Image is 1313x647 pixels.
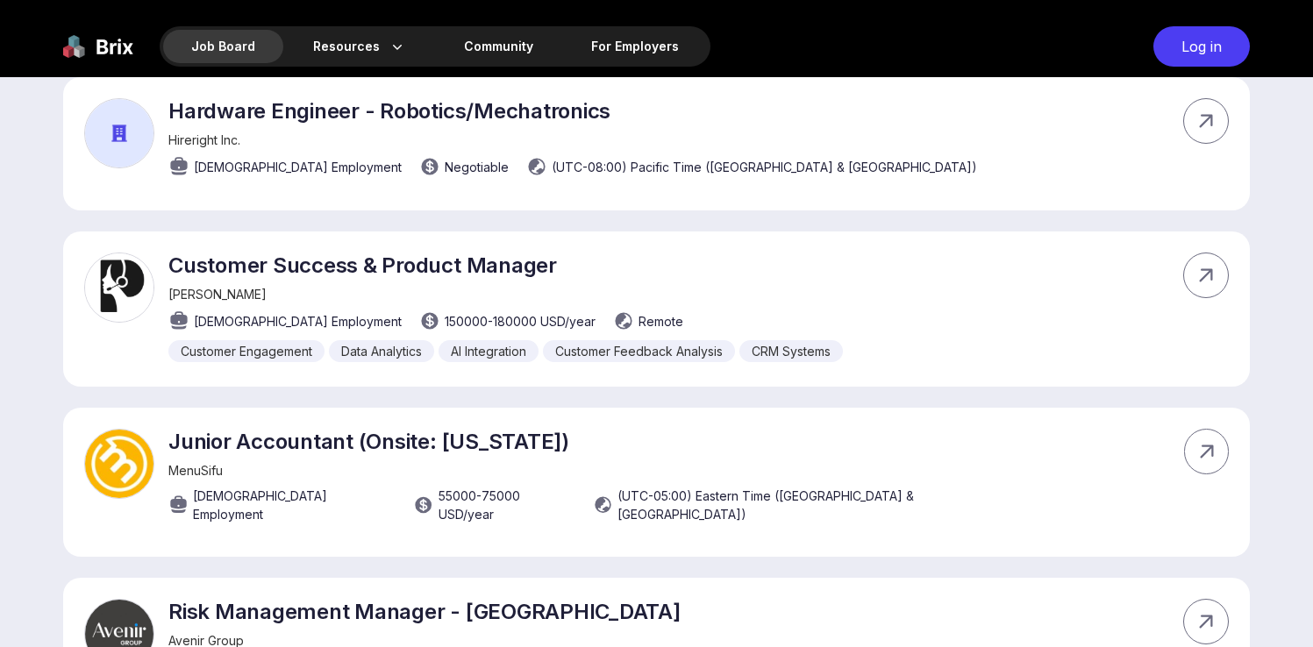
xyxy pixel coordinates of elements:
p: Customer Success & Product Manager [168,252,843,278]
span: Negotiable [445,158,509,176]
span: MenuSifu [168,463,223,478]
span: [DEMOGRAPHIC_DATA] Employment [194,158,402,176]
span: 150000 - 180000 USD /year [445,312,596,331]
span: Hireright Inc. [168,132,240,147]
div: Data Analytics [329,340,434,362]
span: [PERSON_NAME] [168,287,267,302]
div: AI Integration [439,340,539,362]
span: [DEMOGRAPHIC_DATA] Employment [194,312,402,331]
span: (UTC-05:00) Eastern Time ([GEOGRAPHIC_DATA] & [GEOGRAPHIC_DATA]) [617,487,1036,523]
a: Log in [1145,26,1250,67]
div: Job Board [163,30,283,63]
div: CRM Systems [739,340,843,362]
p: Hardware Engineer - Robotics/Mechatronics [168,98,977,124]
div: Customer Engagement [168,340,325,362]
div: Log in [1153,26,1250,67]
div: Resources [285,30,434,63]
a: Community [436,30,561,63]
p: Risk Management Manager - [GEOGRAPHIC_DATA] [168,599,681,624]
p: Junior Accountant (Onsite: [US_STATE]) [168,429,1036,454]
div: Customer Feedback Analysis [543,340,735,362]
span: Remote [639,312,683,331]
a: For Employers [563,30,707,63]
span: (UTC-08:00) Pacific Time ([GEOGRAPHIC_DATA] & [GEOGRAPHIC_DATA]) [552,158,977,176]
span: [DEMOGRAPHIC_DATA] Employment [193,487,396,523]
span: 55000 - 75000 USD /year [439,487,575,523]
